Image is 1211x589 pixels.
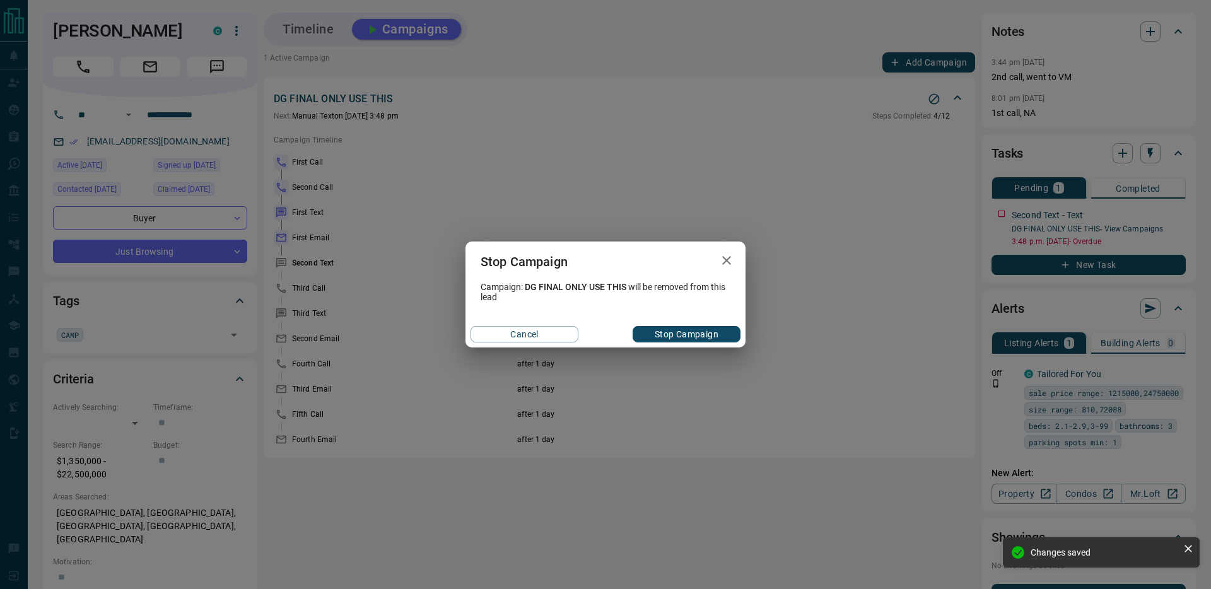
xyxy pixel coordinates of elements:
[465,282,746,302] div: Campaign: will be removed from this lead
[471,326,578,342] button: Cancel
[1031,547,1178,557] div: Changes saved
[465,242,583,282] h2: Stop Campaign
[633,326,740,342] button: Stop Campaign
[525,282,626,292] span: DG FINAL ONLY USE THIS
